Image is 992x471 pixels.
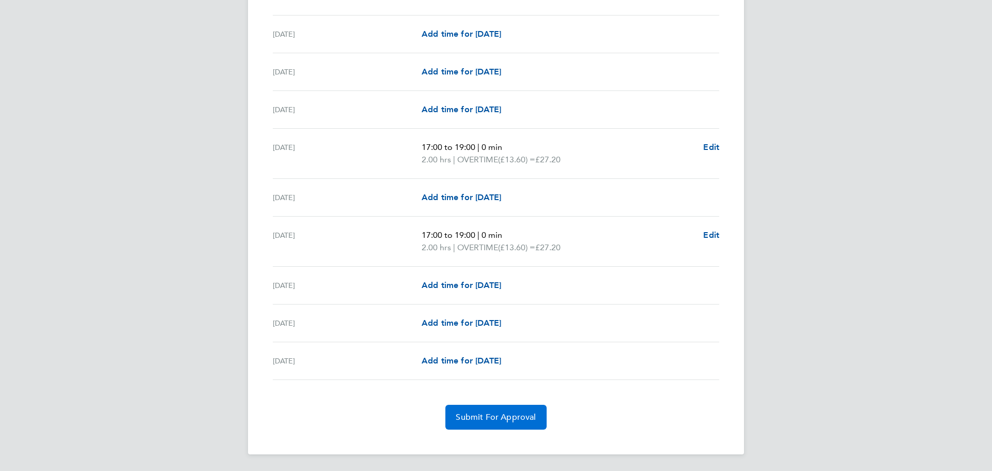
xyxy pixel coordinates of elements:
[422,280,501,290] span: Add time for [DATE]
[422,318,501,328] span: Add time for [DATE]
[703,142,719,152] span: Edit
[273,28,422,40] div: [DATE]
[422,103,501,116] a: Add time for [DATE]
[535,155,561,164] span: £27.20
[422,28,501,40] a: Add time for [DATE]
[457,241,498,254] span: OVERTIME
[422,67,501,77] span: Add time for [DATE]
[273,279,422,292] div: [DATE]
[422,155,451,164] span: 2.00 hrs
[456,412,536,422] span: Submit For Approval
[422,29,501,39] span: Add time for [DATE]
[422,317,501,329] a: Add time for [DATE]
[273,103,422,116] div: [DATE]
[703,141,719,154] a: Edit
[273,317,422,329] div: [DATE]
[422,356,501,366] span: Add time for [DATE]
[273,355,422,367] div: [DATE]
[422,230,475,240] span: 17:00 to 19:00
[477,230,479,240] span: |
[422,142,475,152] span: 17:00 to 19:00
[422,192,501,202] span: Add time for [DATE]
[703,230,719,240] span: Edit
[477,142,479,152] span: |
[535,242,561,252] span: £27.20
[422,104,501,114] span: Add time for [DATE]
[498,242,535,252] span: (£13.60) =
[422,279,501,292] a: Add time for [DATE]
[445,405,546,430] button: Submit For Approval
[453,242,455,252] span: |
[453,155,455,164] span: |
[422,355,501,367] a: Add time for [DATE]
[273,229,422,254] div: [DATE]
[457,154,498,166] span: OVERTIME
[422,242,451,252] span: 2.00 hrs
[422,66,501,78] a: Add time for [DATE]
[273,141,422,166] div: [DATE]
[422,191,501,204] a: Add time for [DATE]
[273,191,422,204] div: [DATE]
[703,229,719,241] a: Edit
[273,66,422,78] div: [DATE]
[482,142,502,152] span: 0 min
[498,155,535,164] span: (£13.60) =
[482,230,502,240] span: 0 min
